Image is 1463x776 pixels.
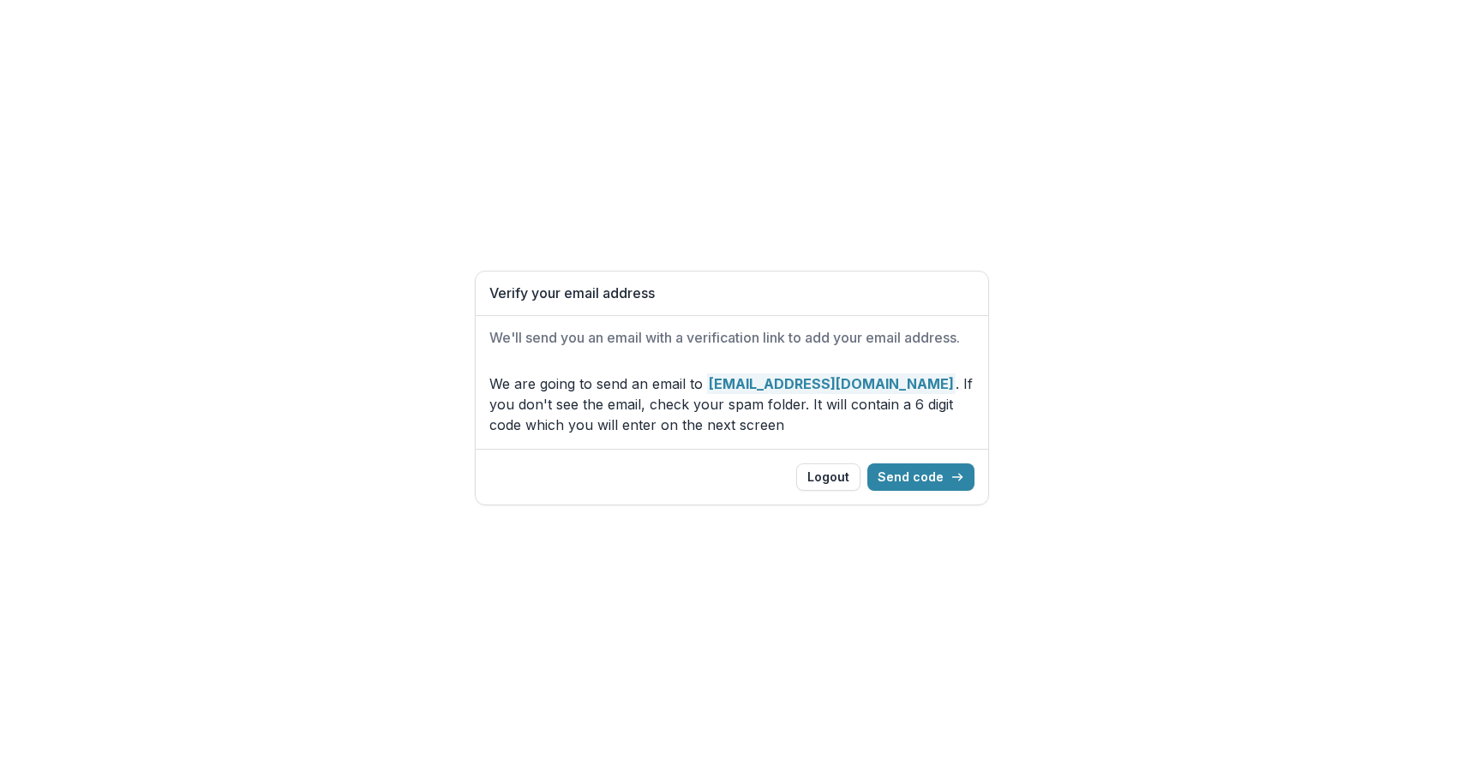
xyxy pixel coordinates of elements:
[867,463,974,491] button: Send code
[796,463,860,491] button: Logout
[707,373,956,394] strong: [EMAIL_ADDRESS][DOMAIN_NAME]
[489,330,974,346] h2: We'll send you an email with a verification link to add your email address.
[489,285,974,301] h1: Verify your email address
[489,373,974,435] p: We are going to send an email to . If you don't see the email, check your spam folder. It will co...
